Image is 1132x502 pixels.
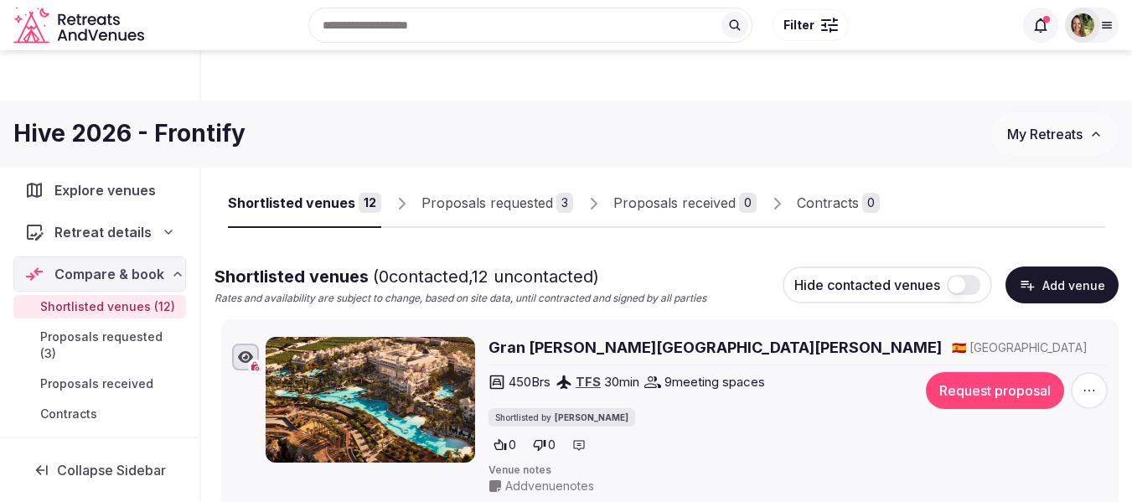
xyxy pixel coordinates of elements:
button: 🇪🇸 [952,339,966,356]
div: Shortlisted venues [228,193,355,213]
button: My Retreats [991,113,1119,155]
div: 0 [739,193,757,213]
div: Proposals requested [421,193,553,213]
a: Shortlisted venues12 [228,179,381,228]
a: Visit the homepage [13,7,147,44]
span: [PERSON_NAME] [555,411,628,423]
div: 12 [359,193,381,213]
div: Proposals received [613,193,736,213]
p: Rates and availability are subject to change, based on site data, until contracted and signed by ... [215,292,706,306]
span: [GEOGRAPHIC_DATA] [969,339,1088,356]
a: Shortlisted venues (12) [13,295,186,318]
span: 0 [548,437,556,453]
span: 450 Brs [509,373,550,391]
span: Shortlisted venues [215,267,599,287]
a: Notifications [13,436,186,471]
svg: Retreats and Venues company logo [13,7,147,44]
span: Shortlisted venues (12) [40,298,175,315]
button: Filter [773,9,849,41]
span: Filter [783,17,814,34]
span: Contracts [40,406,97,422]
span: Hide contacted venues [794,277,940,293]
span: ( 0 contacted, 12 uncontacted) [373,267,599,287]
span: 30 min [604,373,639,391]
span: Proposals requested (3) [40,329,179,362]
a: Proposals received [13,372,186,396]
a: Proposals requested3 [421,179,573,228]
span: Retreat details [54,222,152,242]
a: Contracts [13,402,186,426]
button: Add venue [1005,267,1119,303]
button: Request proposal [926,372,1064,409]
h1: Hive 2026 - Frontify [13,117,246,150]
span: Proposals received [40,375,153,392]
div: Shortlisted by [488,408,635,427]
button: 0 [488,433,521,457]
a: Proposals requested (3) [13,325,186,365]
span: Explore venues [54,180,163,200]
button: 0 [528,433,561,457]
span: 🇪🇸 [952,340,966,355]
button: Collapse Sidebar [13,452,186,489]
a: Explore venues [13,173,186,208]
span: Collapse Sidebar [57,462,166,479]
div: 3 [556,193,573,213]
a: Contracts0 [797,179,880,228]
span: Venue notes [488,463,1108,478]
div: 0 [862,193,880,213]
span: My Retreats [1007,126,1083,142]
img: Gran Melia Palacio de Isora [266,337,475,463]
a: Gran [PERSON_NAME][GEOGRAPHIC_DATA][PERSON_NAME] [488,337,942,358]
span: Add venue notes [505,478,594,494]
span: 0 [509,437,516,453]
span: Compare & book [54,264,164,284]
a: Proposals received0 [613,179,757,228]
a: TFS [576,374,601,390]
img: Shay Tippie [1071,13,1094,37]
div: Contracts [797,193,859,213]
span: 9 meeting spaces [664,373,765,391]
